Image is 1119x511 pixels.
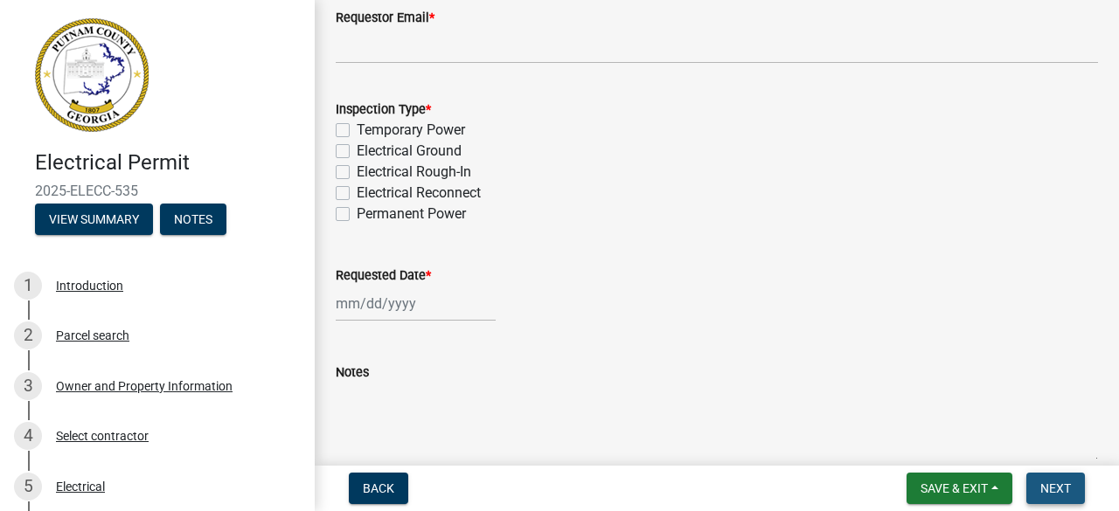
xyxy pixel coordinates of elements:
[56,329,129,342] div: Parcel search
[357,141,462,162] label: Electrical Ground
[14,422,42,450] div: 4
[35,183,280,199] span: 2025-ELECC-535
[35,213,153,227] wm-modal-confirm: Summary
[56,430,149,442] div: Select contractor
[1026,473,1085,504] button: Next
[336,286,496,321] input: mm/dd/yyyy
[336,12,434,24] label: Requestor Email
[363,481,394,495] span: Back
[357,183,481,204] label: Electrical Reconnect
[14,473,42,501] div: 5
[921,481,988,495] span: Save & Exit
[14,272,42,300] div: 1
[56,480,105,493] div: Electrical
[35,150,301,176] h4: Electrical Permit
[336,367,369,379] label: Notes
[56,380,233,392] div: Owner and Property Information
[357,204,466,224] label: Permanent Power
[336,104,431,116] label: Inspection Type
[357,120,465,141] label: Temporary Power
[160,204,226,235] button: Notes
[35,18,149,132] img: Putnam County, Georgia
[14,372,42,400] div: 3
[35,204,153,235] button: View Summary
[349,473,408,504] button: Back
[907,473,1012,504] button: Save & Exit
[56,280,123,292] div: Introduction
[357,162,471,183] label: Electrical Rough-In
[336,270,431,282] label: Requested Date
[1040,481,1071,495] span: Next
[14,321,42,349] div: 2
[160,213,226,227] wm-modal-confirm: Notes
